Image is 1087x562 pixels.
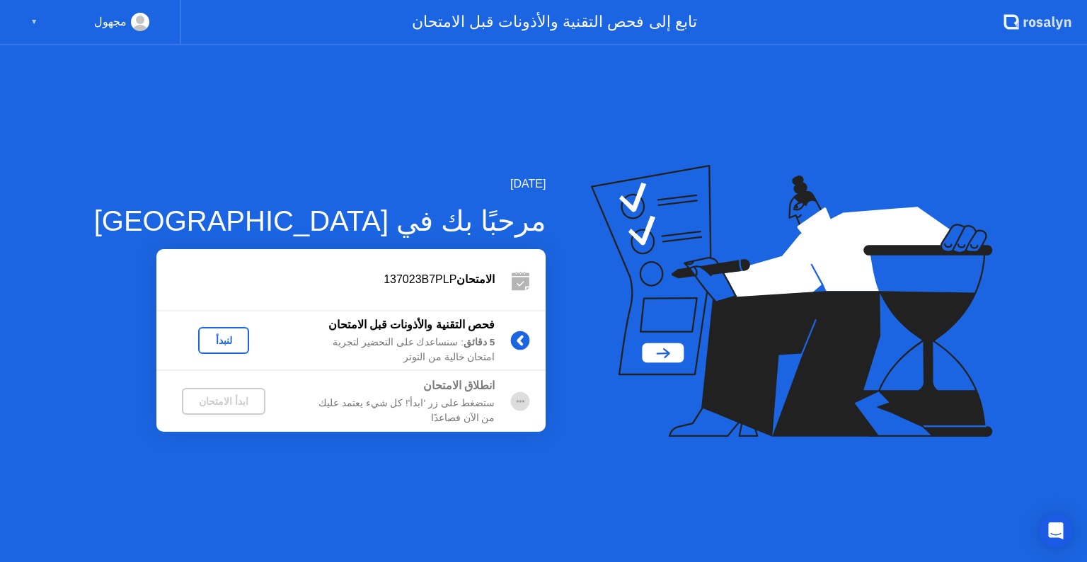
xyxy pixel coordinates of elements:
[204,335,243,346] div: لنبدأ
[94,176,546,193] div: [DATE]
[188,396,260,407] div: ابدأ الامتحان
[291,396,495,425] div: ستضغط على زر 'ابدأ'! كل شيء يعتمد عليك من الآن فصاعدًا
[423,379,495,391] b: انطلاق الامتحان
[198,327,249,354] button: لنبدأ
[464,337,495,348] b: 5 دقائق
[291,336,495,365] div: : سنساعدك على التحضير لتجربة امتحان خالية من التوتر
[1039,514,1073,548] div: Open Intercom Messenger
[182,388,265,415] button: ابدأ الامتحان
[94,200,546,242] div: مرحبًا بك في [GEOGRAPHIC_DATA]
[328,319,495,331] b: فحص التقنية والأذونات قبل الامتحان
[94,13,127,31] div: مجهول
[156,271,495,288] div: 137023B7PLP
[456,273,495,285] b: الامتحان
[30,13,38,31] div: ▼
